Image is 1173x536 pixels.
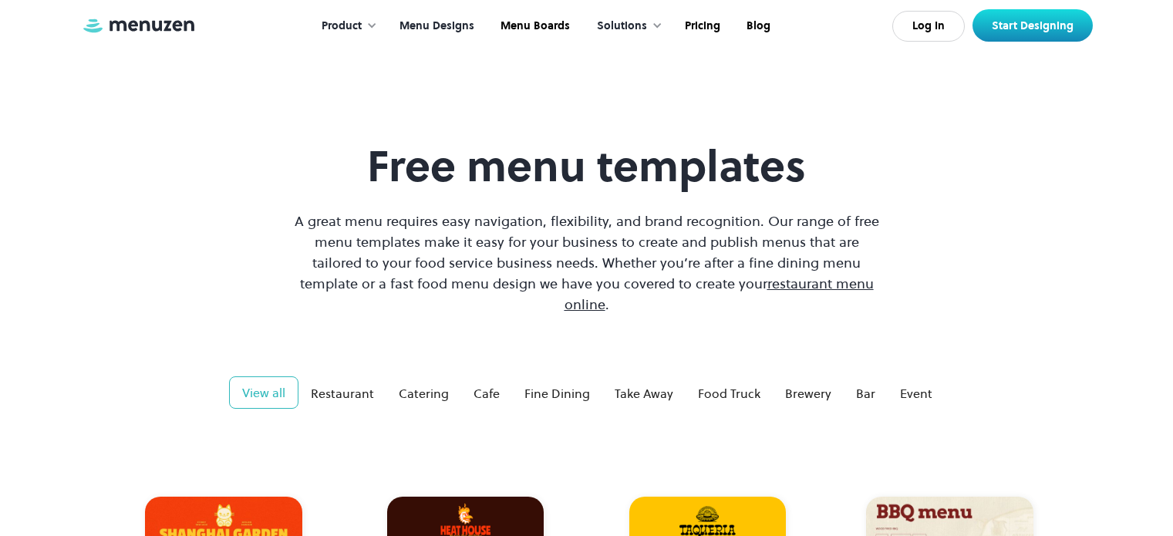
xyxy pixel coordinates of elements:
[900,384,932,403] div: Event
[311,384,374,403] div: Restaurant
[892,11,965,42] a: Log In
[242,383,285,402] div: View all
[615,384,673,403] div: Take Away
[972,9,1093,42] a: Start Designing
[399,384,449,403] div: Catering
[524,384,590,403] div: Fine Dining
[385,2,486,50] a: Menu Designs
[597,18,647,35] div: Solutions
[698,384,760,403] div: Food Truck
[581,2,670,50] div: Solutions
[856,384,875,403] div: Bar
[474,384,500,403] div: Cafe
[291,140,883,192] h1: Free menu templates
[670,2,732,50] a: Pricing
[306,2,385,50] div: Product
[486,2,581,50] a: Menu Boards
[732,2,782,50] a: Blog
[322,18,362,35] div: Product
[291,211,883,315] p: A great menu requires easy navigation, flexibility, and brand recognition. Our range of free menu...
[785,384,831,403] div: Brewery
